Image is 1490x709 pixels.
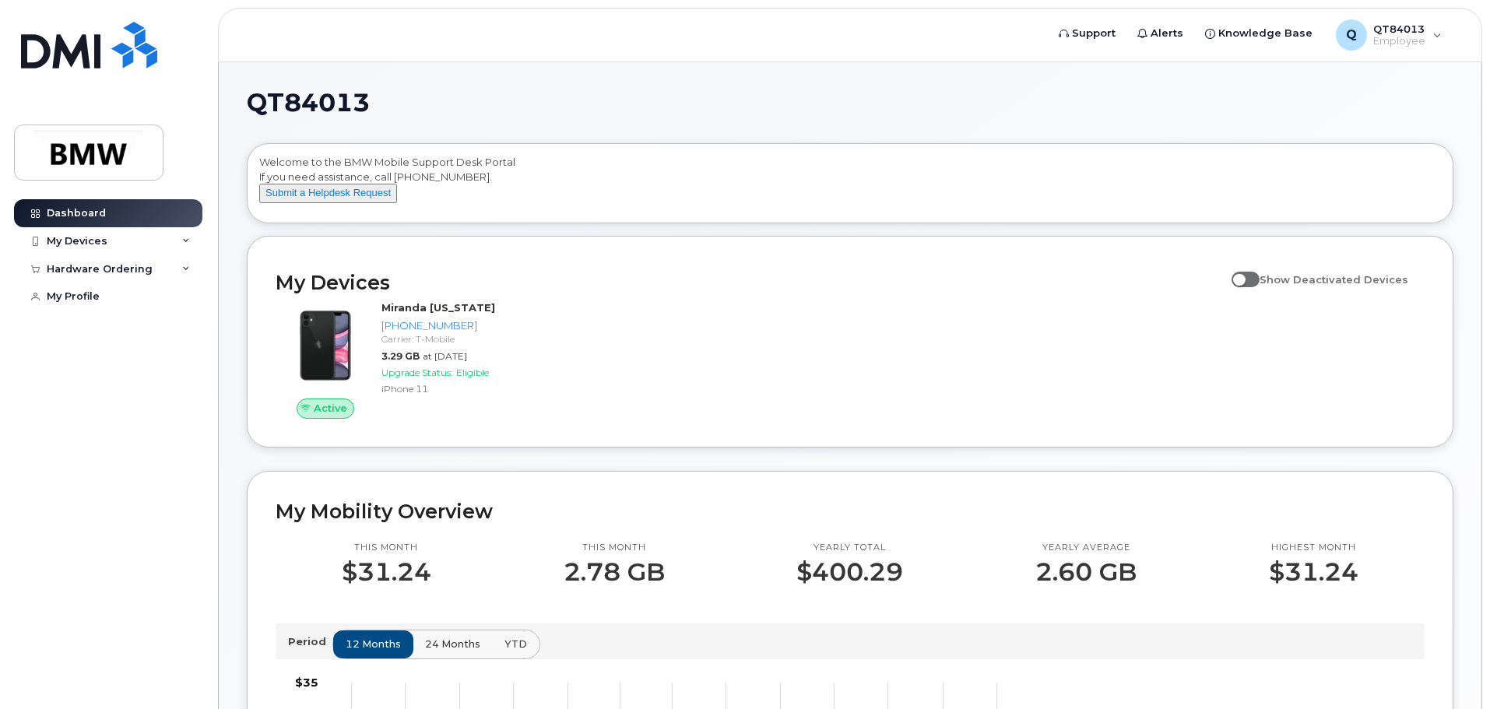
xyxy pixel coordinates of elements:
[423,350,467,362] span: at [DATE]
[381,367,453,378] span: Upgrade Status:
[342,542,431,554] p: This month
[381,332,543,346] div: Carrier: T-Mobile
[1035,558,1137,586] p: 2.60 GB
[288,634,332,649] p: Period
[1269,558,1358,586] p: $31.24
[342,558,431,586] p: $31.24
[1232,265,1244,277] input: Show Deactivated Devices
[259,184,397,203] button: Submit a Helpdesk Request
[1269,542,1358,554] p: Highest month
[1260,273,1408,286] span: Show Deactivated Devices
[381,301,495,314] strong: Miranda [US_STATE]
[1035,542,1137,554] p: Yearly average
[276,300,549,419] a: ActiveMiranda [US_STATE][PHONE_NUMBER]Carrier: T-Mobile3.29 GBat [DATE]Upgrade Status:EligibleiPh...
[259,155,1441,217] div: Welcome to the BMW Mobile Support Desk Portal If you need assistance, call [PHONE_NUMBER].
[381,382,543,395] div: iPhone 11
[796,558,903,586] p: $400.29
[295,676,318,690] tspan: $35
[276,271,1224,294] h2: My Devices
[564,558,665,586] p: 2.78 GB
[381,350,420,362] span: 3.29 GB
[504,637,527,651] span: YTD
[288,308,363,383] img: iPhone_11.jpg
[796,542,903,554] p: Yearly total
[381,318,543,333] div: [PHONE_NUMBER]
[259,186,397,198] a: Submit a Helpdesk Request
[247,91,370,114] span: QT84013
[425,637,480,651] span: 24 months
[564,542,665,554] p: This month
[314,401,347,416] span: Active
[276,500,1425,523] h2: My Mobility Overview
[1422,641,1478,697] iframe: Messenger Launcher
[456,367,489,378] span: Eligible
